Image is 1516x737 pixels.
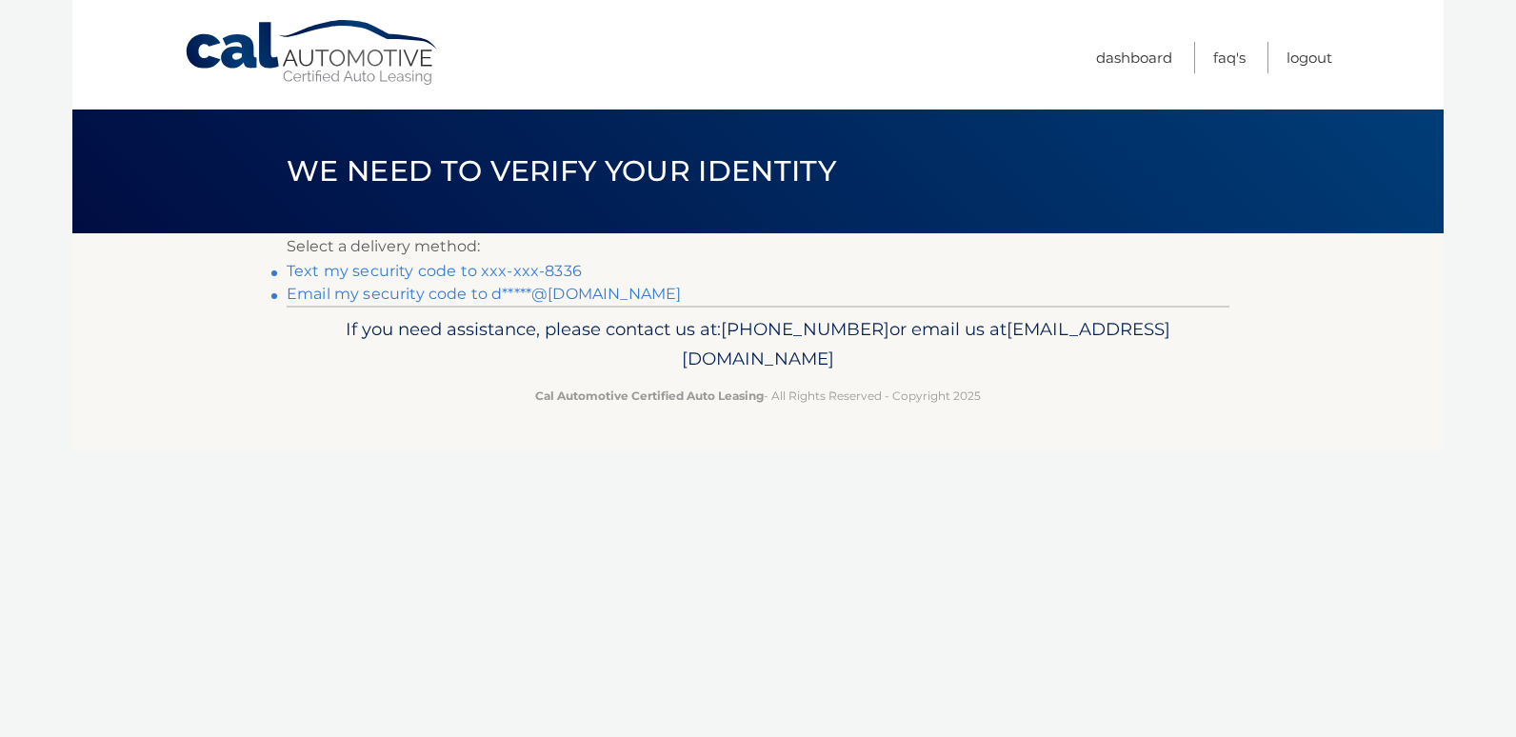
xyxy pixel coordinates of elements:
a: FAQ's [1213,42,1246,73]
a: Email my security code to d*****@[DOMAIN_NAME] [287,285,681,303]
p: Select a delivery method: [287,233,1229,260]
span: [PHONE_NUMBER] [721,318,889,340]
span: We need to verify your identity [287,153,836,189]
a: Cal Automotive [184,19,441,87]
a: Dashboard [1096,42,1172,73]
p: If you need assistance, please contact us at: or email us at [299,314,1217,375]
a: Text my security code to xxx-xxx-8336 [287,262,582,280]
p: - All Rights Reserved - Copyright 2025 [299,386,1217,406]
strong: Cal Automotive Certified Auto Leasing [535,388,764,403]
a: Logout [1287,42,1332,73]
